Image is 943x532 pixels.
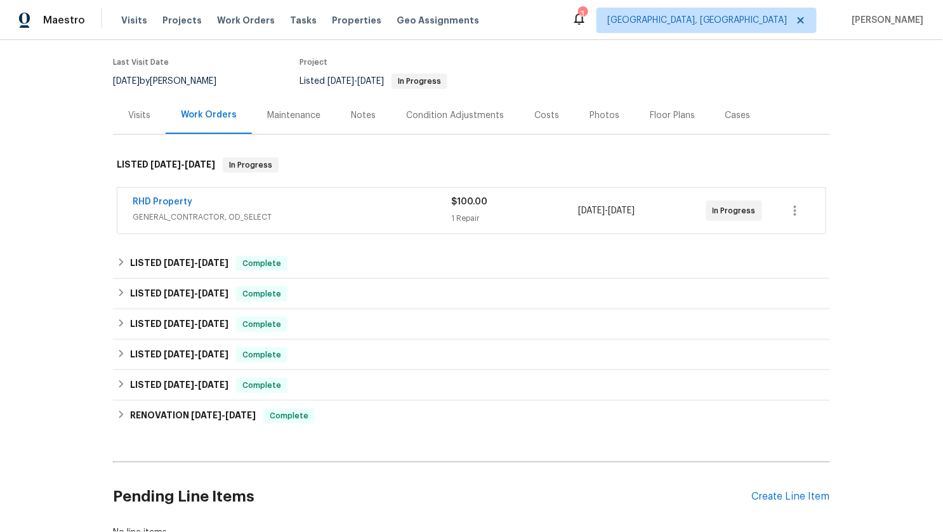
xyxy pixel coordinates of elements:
span: Complete [237,379,286,392]
h6: LISTED [130,347,228,362]
div: by [PERSON_NAME] [113,74,232,89]
span: Last Visit Date [113,58,169,66]
span: [DATE] [164,350,194,359]
span: - [164,350,228,359]
span: $100.00 [451,197,487,206]
span: Complete [237,349,286,361]
span: - [579,204,635,217]
div: Cases [725,109,751,122]
div: Maintenance [267,109,320,122]
div: Floor Plans [650,109,695,122]
div: 1 Repair [451,212,579,225]
h6: LISTED [130,256,228,271]
div: Work Orders [181,109,237,121]
span: Listed [300,77,447,86]
span: [DATE] [164,289,194,298]
span: Properties [332,14,381,27]
span: [GEOGRAPHIC_DATA], [GEOGRAPHIC_DATA] [607,14,788,27]
span: - [164,319,228,328]
h6: LISTED [130,378,228,393]
span: [DATE] [198,319,228,328]
span: [DATE] [609,206,635,215]
span: In Progress [224,159,277,171]
div: Condition Adjustments [406,109,504,122]
h6: RENOVATION [130,408,256,423]
span: - [191,411,256,420]
h6: LISTED [130,317,228,332]
span: Work Orders [217,14,275,27]
span: [DATE] [198,350,228,359]
span: - [164,289,228,298]
span: [DATE] [191,411,221,420]
span: Complete [265,409,313,422]
span: [DATE] [198,289,228,298]
span: GENERAL_CONTRACTOR, OD_SELECT [133,211,451,223]
div: LISTED [DATE]-[DATE]Complete [113,279,830,309]
div: Create Line Item [752,491,830,503]
div: Visits [128,109,150,122]
span: - [150,160,215,169]
span: In Progress [393,77,446,85]
h2: Pending Line Items [113,467,752,526]
span: [DATE] [150,160,181,169]
div: LISTED [DATE]-[DATE]In Progress [113,145,830,185]
div: LISTED [DATE]-[DATE]Complete [113,248,830,279]
span: [DATE] [357,77,384,86]
div: Notes [351,109,376,122]
span: [DATE] [164,319,194,328]
span: Tasks [290,16,317,25]
span: Complete [237,257,286,270]
div: RENOVATION [DATE]-[DATE]Complete [113,401,830,431]
div: LISTED [DATE]-[DATE]Complete [113,309,830,340]
span: [DATE] [198,380,228,389]
div: LISTED [DATE]-[DATE]Complete [113,340,830,370]
span: [PERSON_NAME] [847,14,924,27]
span: [DATE] [198,258,228,267]
div: Photos [590,109,619,122]
span: Project [300,58,327,66]
span: [DATE] [579,206,605,215]
span: - [164,380,228,389]
span: Projects [162,14,202,27]
span: Maestro [43,14,85,27]
span: [DATE] [225,411,256,420]
span: [DATE] [164,380,194,389]
span: [DATE] [164,258,194,267]
span: [DATE] [327,77,354,86]
h6: LISTED [130,286,228,302]
h6: LISTED [117,157,215,173]
span: [DATE] [113,77,140,86]
div: LISTED [DATE]-[DATE]Complete [113,370,830,401]
span: Complete [237,288,286,300]
span: Visits [121,14,147,27]
div: 3 [578,8,587,20]
span: Geo Assignments [397,14,479,27]
span: - [164,258,228,267]
span: - [327,77,384,86]
span: [DATE] [185,160,215,169]
span: Complete [237,318,286,331]
div: Costs [534,109,559,122]
a: RHD Property [133,197,192,206]
span: In Progress [713,204,761,217]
